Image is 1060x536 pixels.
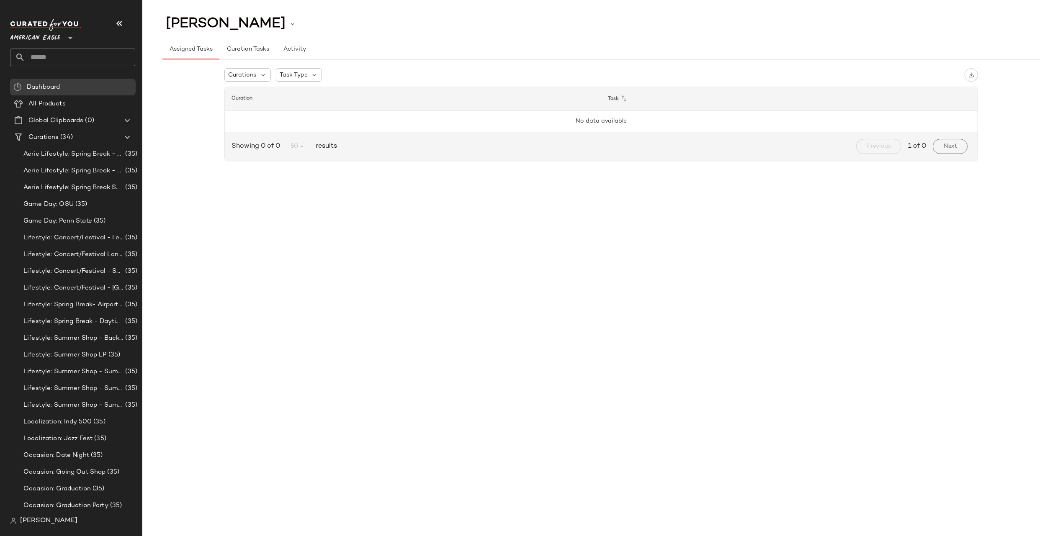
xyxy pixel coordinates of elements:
span: results [312,141,337,151]
span: Curations [228,71,256,80]
span: Next [943,143,957,150]
img: cfy_white_logo.C9jOOHJF.svg [10,19,81,31]
span: (35) [123,149,137,159]
span: Lifestyle: Concert/Festival - Femme [23,233,123,243]
span: Lifestyle: Summer Shop - Summer Internship [23,384,123,393]
span: (35) [123,400,137,410]
span: (35) [108,501,122,510]
span: (35) [105,467,119,477]
span: Task Type [280,71,308,80]
span: All Products [28,99,66,109]
span: (35) [123,283,137,293]
span: Aerie Lifestyle: Spring Break - Girly/Femme [23,149,123,159]
span: Dashboard [27,82,60,92]
span: Lifestyle: Concert/Festival - [GEOGRAPHIC_DATA] [23,283,123,293]
span: (35) [123,317,137,326]
span: (35) [93,434,106,444]
span: (35) [92,216,106,226]
button: Next [933,139,967,154]
span: Localization: Indy 500 [23,417,92,427]
span: Aerie Lifestyle: Spring Break - Sporty [23,166,123,176]
span: Activity [283,46,306,53]
span: Lifestyle: Concert/Festival - Sporty [23,267,123,276]
span: Assigned Tasks [169,46,213,53]
span: (35) [123,250,137,259]
span: Occasion: Going Out Shop [23,467,105,477]
span: Aerie Lifestyle: Spring Break Swimsuits Landing Page [23,183,123,192]
span: (35) [123,384,137,393]
span: Localization: Jazz Fest [23,434,93,444]
span: Lifestyle: Spring Break - Daytime Casual [23,317,123,326]
th: Task [601,87,978,110]
span: American Eagle [10,28,60,44]
span: (35) [107,350,121,360]
span: Occasion: Graduation [23,484,91,494]
span: Curations [28,133,59,142]
span: Lifestyle: Concert/Festival Landing Page [23,250,123,259]
span: Lifestyle: Summer Shop - Summer Abroad [23,367,123,377]
img: svg%3e [10,518,17,524]
span: (35) [74,200,87,209]
span: (35) [123,300,137,310]
span: Lifestyle: Spring Break- Airport Style [23,300,123,310]
span: Lifestyle: Summer Shop LP [23,350,107,360]
span: Lifestyle: Summer Shop - Back to School Essentials [23,333,123,343]
span: (35) [92,417,105,427]
span: [PERSON_NAME] [20,516,77,526]
span: Showing 0 of 0 [232,141,283,151]
span: (35) [123,183,137,192]
span: (0) [83,116,94,126]
span: (34) [59,133,73,142]
span: (35) [123,267,137,276]
span: 1 of 0 [908,141,926,151]
span: (35) [123,233,137,243]
span: (35) [91,484,105,494]
th: Curation [225,87,601,110]
td: No data available [225,110,978,132]
span: Occasion: Graduation Party [23,501,108,510]
img: svg%3e [13,83,22,91]
span: (35) [123,166,137,176]
span: Lifestyle: Summer Shop - Summer Study Sessions [23,400,123,410]
span: Global Clipboards [28,116,83,126]
span: (35) [123,367,137,377]
span: [PERSON_NAME] [166,16,286,32]
span: (35) [123,333,137,343]
span: Game Day: OSU [23,200,74,209]
span: Game Day: Penn State [23,216,92,226]
span: Curation Tasks [226,46,269,53]
img: svg%3e [968,72,974,78]
span: (35) [89,451,103,460]
span: Occasion: Date Night [23,451,89,460]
